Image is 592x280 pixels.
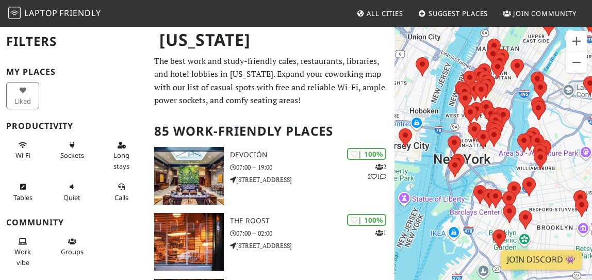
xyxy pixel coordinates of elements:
[230,151,394,159] h3: Devoción
[566,52,587,73] button: Zoom out
[154,213,224,271] img: The Roost
[56,178,89,206] button: Quiet
[148,213,394,271] a: The Roost | 100% 1 The Roost 07:00 – 02:00 [STREET_ADDRESS]
[501,250,582,270] a: Join Discord 👾
[230,241,394,251] p: [STREET_ADDRESS]
[105,137,138,174] button: Long stays
[6,121,142,131] h3: Productivity
[375,228,386,238] p: 1
[15,151,30,160] span: Stable Wi-Fi
[6,178,39,206] button: Tables
[60,151,84,160] span: Power sockets
[151,26,392,54] h1: [US_STATE]
[148,147,394,205] a: Devoción | 100% 221 Devoción 07:00 – 19:00 [STREET_ADDRESS]
[105,178,138,206] button: Calls
[154,147,224,205] img: Devoción
[114,193,128,202] span: Video/audio calls
[429,9,488,18] span: Suggest Places
[63,193,80,202] span: Quiet
[6,218,142,227] h3: Community
[499,4,581,23] a: Join Community
[367,9,403,18] span: All Cities
[59,7,101,19] span: Friendly
[14,247,31,267] span: People working
[230,228,394,238] p: 07:00 – 02:00
[113,151,129,170] span: Long stays
[347,214,386,226] div: | 100%
[8,7,21,19] img: LaptopFriendly
[56,137,89,164] button: Sockets
[566,31,587,52] button: Zoom in
[61,247,84,256] span: Group tables
[230,175,394,185] p: [STREET_ADDRESS]
[6,137,39,164] button: Wi-Fi
[6,233,39,271] button: Work vibe
[368,162,386,182] p: 2 2 1
[24,7,58,19] span: Laptop
[347,148,386,160] div: | 100%
[154,55,388,107] p: The best work and study-friendly cafes, restaurants, libraries, and hotel lobbies in [US_STATE]. ...
[8,5,101,23] a: LaptopFriendly LaptopFriendly
[6,67,142,77] h3: My Places
[230,162,394,172] p: 07:00 – 19:00
[513,9,577,18] span: Join Community
[230,217,394,225] h3: The Roost
[13,193,32,202] span: Work-friendly tables
[352,4,407,23] a: All Cities
[154,116,388,147] h2: 85 Work-Friendly Places
[414,4,492,23] a: Suggest Places
[6,26,142,57] h2: Filters
[56,233,89,260] button: Groups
